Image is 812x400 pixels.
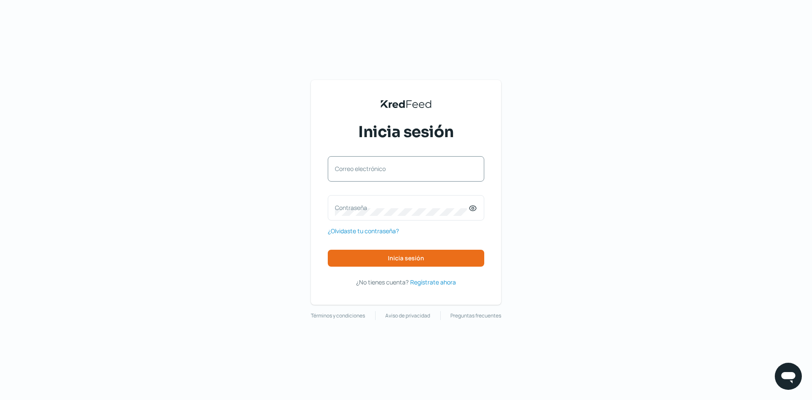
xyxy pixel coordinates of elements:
[358,121,454,143] span: Inicia sesión
[385,311,430,320] a: Aviso de privacidad
[388,255,424,261] span: Inicia sesión
[335,204,469,212] label: Contraseña
[410,277,456,287] a: Regístrate ahora
[450,311,501,320] a: Preguntas frecuentes
[328,250,484,267] button: Inicia sesión
[356,278,409,286] span: ¿No tienes cuenta?
[780,368,797,385] img: chatIcon
[311,311,365,320] a: Términos y condiciones
[328,226,399,236] a: ¿Olvidaste tu contraseña?
[335,165,469,173] label: Correo electrónico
